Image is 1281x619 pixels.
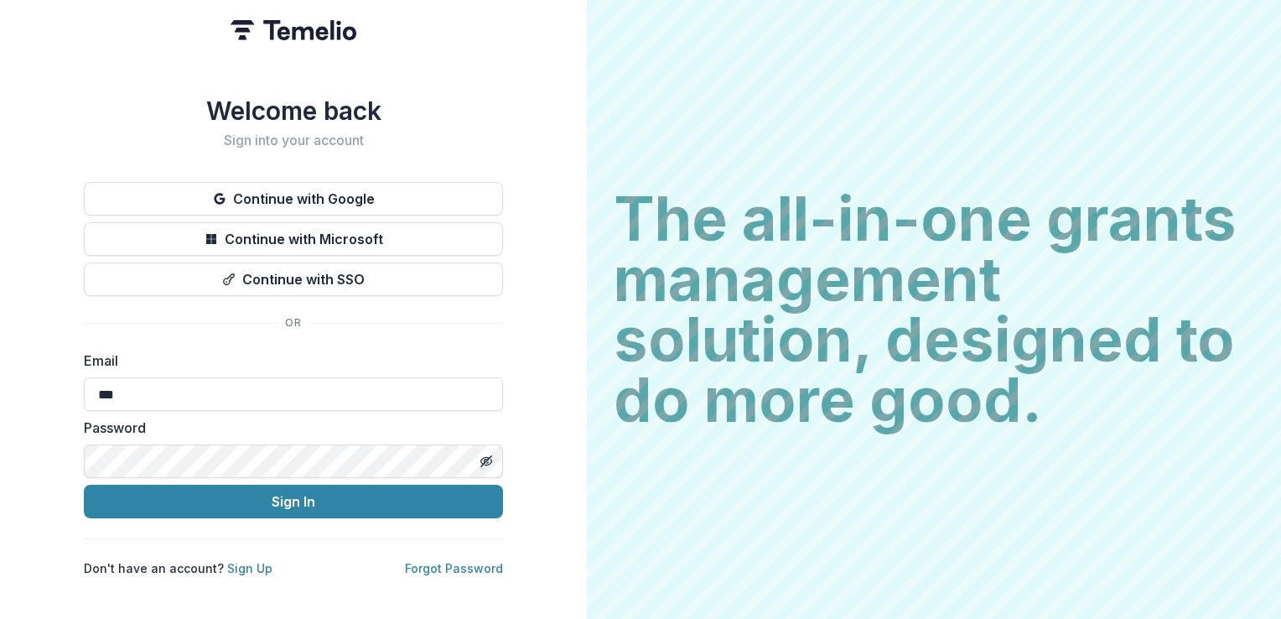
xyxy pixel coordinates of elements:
h1: Welcome back [84,96,503,126]
button: Sign In [84,485,503,518]
button: Continue with Google [84,182,503,216]
button: Toggle password visibility [473,448,500,475]
img: Temelio [231,20,356,40]
a: Forgot Password [405,561,503,575]
label: Password [84,418,493,438]
button: Continue with SSO [84,263,503,296]
a: Sign Up [227,561,272,575]
label: Email [84,351,493,371]
button: Continue with Microsoft [84,222,503,256]
p: Don't have an account? [84,559,272,577]
h2: Sign into your account [84,133,503,148]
